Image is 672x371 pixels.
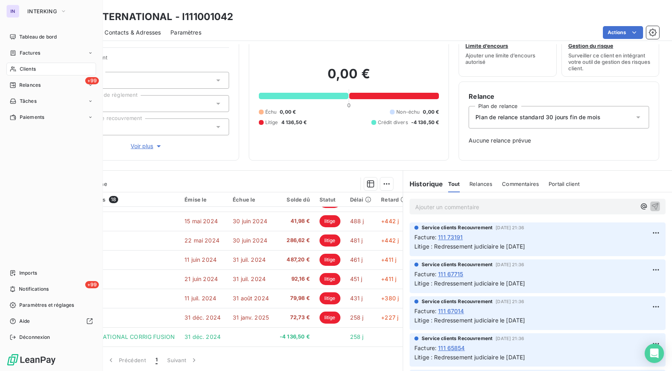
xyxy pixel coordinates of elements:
span: -4 136,50 € [411,119,439,126]
span: 31 juil. 2024 [233,256,266,263]
button: Suivant [162,352,203,369]
span: -4 136,50 € [280,333,310,341]
h6: Relance [469,92,649,101]
span: Clients [20,65,36,73]
span: +380 j [381,295,399,302]
span: [DATE] 21:36 [496,225,524,230]
button: Limite d’encoursAjouter une limite d’encours autorisé [459,21,556,77]
span: [DATE] 21:36 [496,299,524,304]
div: Open Intercom Messenger [645,344,664,363]
span: 461 j [350,256,363,263]
span: Litige : Redressement judiciaire le [DATE] [414,354,525,361]
span: [DATE] 21:36 [496,336,524,341]
span: Relances [19,82,41,89]
span: 0,00 € [423,108,439,116]
span: 31 août 2024 [233,295,269,302]
button: Gestion du risqueSurveiller ce client en intégrant votre outil de gestion des risques client. [561,21,659,77]
span: 258 j [350,314,364,321]
span: Notifications [19,285,49,293]
span: Déconnexion [19,334,50,341]
span: Factures [20,49,40,57]
span: 21 juin 2024 [184,275,218,282]
span: 488 j [350,218,364,224]
span: 79,98 € [280,294,310,302]
div: IN [6,5,19,18]
span: 31 janv. 2025 [233,314,269,321]
span: Litige : Redressement judiciaire le [DATE] [414,243,525,250]
span: Paiements [20,114,44,121]
div: Retard [381,196,407,203]
span: litige [320,234,340,247]
span: Voir plus [131,142,163,150]
h6: Historique [403,179,443,189]
span: Imports [19,269,37,277]
span: Tâches [20,98,37,105]
span: Surveiller ce client en intégrant votre outil de gestion des risques client. [568,52,652,71]
span: litige [320,215,340,227]
span: +99 [85,281,99,288]
span: Portail client [549,181,580,187]
span: Ajouter une limite d’encours autorisé [465,52,549,65]
span: Facture : [414,307,436,315]
span: Service clients Recouvrement [422,224,492,231]
span: Litige [265,119,278,126]
span: Service clients Recouvrement [422,261,492,268]
span: 111 67715 [438,270,463,278]
span: Aucune relance prévue [469,137,649,145]
div: Statut [320,196,340,203]
a: Aide [6,315,96,328]
button: Précédent [102,352,151,369]
h2: 0,00 € [259,66,439,90]
div: Pièces comptables [55,196,175,203]
div: Échue le [233,196,270,203]
button: Voir plus [65,142,229,151]
span: Commentaires [502,181,539,187]
span: Service clients Recouvrement [422,335,492,342]
span: 22 mai 2024 [184,237,219,244]
span: +442 j [381,237,399,244]
span: +411 j [381,275,396,282]
span: Propriétés Client [65,54,229,65]
span: Tout [448,181,460,187]
h3: LCS INTERNATIONAL - I111001042 [71,10,234,24]
span: +411 j [381,256,396,263]
span: Échu [265,108,277,116]
span: INTERKING [27,8,57,14]
div: Délai [350,196,372,203]
span: 31 juil. 2024 [233,275,266,282]
span: 18 [109,196,118,203]
span: 111 65854 [438,344,465,352]
button: 1 [151,352,162,369]
span: 30 juin 2024 [233,218,267,224]
span: Litige : Redressement judiciaire le [DATE] [414,317,525,324]
span: Facture : [414,233,436,241]
span: Relances [469,181,492,187]
span: Non-échu [396,108,420,116]
span: 11 juil. 2024 [184,295,216,302]
span: 451 j [350,275,363,282]
span: 72,73 € [280,314,310,322]
span: 431 j [350,295,363,302]
div: Émise le [184,196,223,203]
span: 31 déc. 2024 [184,333,221,340]
span: Tableau de bord [19,33,57,41]
span: 41,98 € [280,217,310,225]
span: 286,62 € [280,236,310,245]
span: Service clients Recouvrement [422,298,492,305]
img: Logo LeanPay [6,353,56,366]
span: 111 67014 [438,307,464,315]
span: litige [320,312,340,324]
span: Facture : [414,344,436,352]
span: 31 déc. 2024 [184,314,221,321]
span: +99 [85,77,99,84]
span: litige [320,254,340,266]
div: Solde dû [280,196,310,203]
span: 0 [347,102,350,108]
button: Actions [603,26,643,39]
span: 30 juin 2024 [233,237,267,244]
span: Plan de relance standard 30 jours fin de mois [475,113,600,121]
span: 0,00 € [280,108,296,116]
span: 481 j [350,237,363,244]
span: 11 juin 2024 [184,256,217,263]
span: 4 136,50 € [281,119,307,126]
